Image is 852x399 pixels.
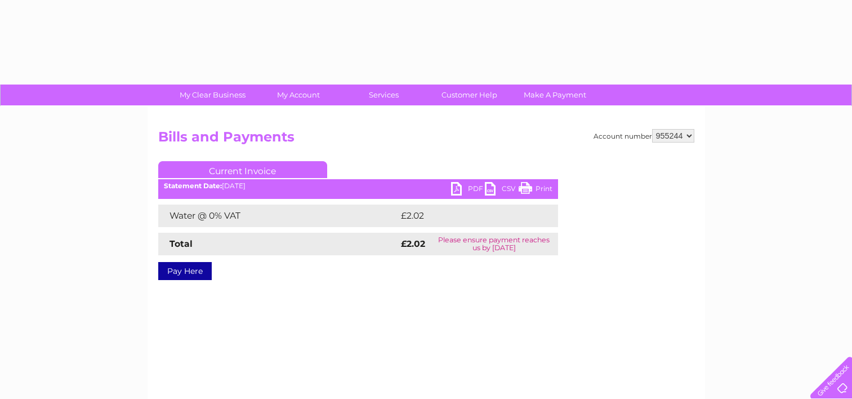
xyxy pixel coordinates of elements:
strong: £2.02 [401,238,425,249]
a: PDF [451,182,485,198]
td: £2.02 [398,205,532,227]
div: Account number [594,129,694,143]
td: Please ensure payment reaches us by [DATE] [430,233,557,255]
td: Water @ 0% VAT [158,205,398,227]
a: CSV [485,182,519,198]
a: Print [519,182,552,198]
h2: Bills and Payments [158,129,694,150]
a: Services [337,85,430,105]
strong: Total [169,238,193,249]
div: [DATE] [158,182,558,190]
a: Pay Here [158,262,212,280]
a: My Account [252,85,345,105]
a: My Clear Business [166,85,259,105]
a: Customer Help [423,85,516,105]
b: Statement Date: [164,181,222,190]
a: Make A Payment [508,85,601,105]
a: Current Invoice [158,161,327,178]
